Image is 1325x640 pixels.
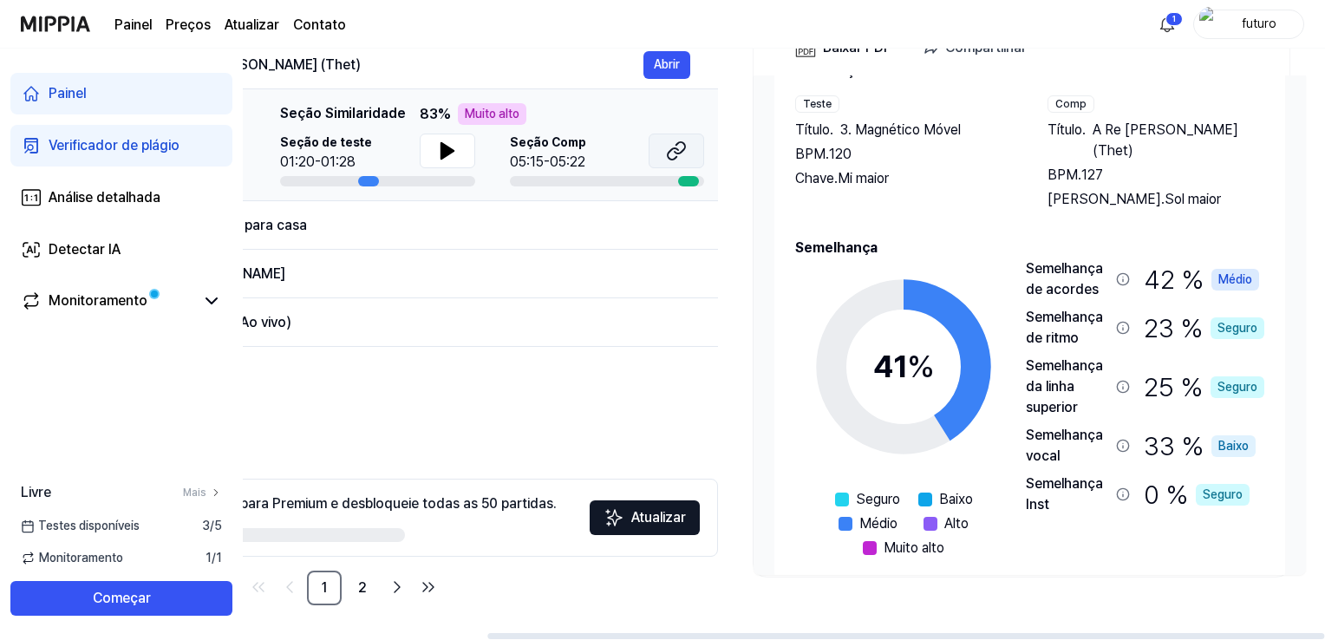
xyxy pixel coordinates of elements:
font: [PERSON_NAME]. [1048,191,1165,207]
font: Contato [293,16,346,33]
font: Sol maior [1165,191,1221,207]
font: 0 [1144,479,1159,510]
font: A Re [PERSON_NAME] (Thet) [1093,121,1238,159]
font: Chave. [795,170,838,186]
font: Semelhança Inst [1026,475,1103,513]
a: Ir para a primeira página [245,573,272,601]
font: Semelhança de ritmo [1026,309,1103,346]
font: 5 [214,519,222,532]
font: Mais [183,487,206,499]
font: Detectar IA [49,241,121,258]
font: Muito alto [465,107,519,121]
a: Análise detalhada [10,177,232,219]
font: 33 [1144,430,1175,461]
font: Semelhança da linha superior [1026,357,1103,415]
font: Análise detalhada [49,189,160,206]
font: 1 [206,551,212,565]
a: Painel [114,15,152,36]
font: Monitoramento [49,292,147,309]
font: 41 [873,348,907,385]
font: Baixo [939,491,973,507]
font: Seção Comp [510,135,586,149]
a: Atualizar [225,15,279,36]
font: Mi maior [838,170,889,186]
font: % [1166,479,1189,510]
a: Mais [183,485,222,500]
font: Título [1048,121,1082,138]
font: % [1182,264,1204,295]
a: Informações da músicaTesteTítulo.3. Magnético MóvelBPM.120Chave.Mi maiorCompTítulo.A Re [PERSON_N... [754,75,1306,575]
font: Testes disponíveis [38,519,140,532]
a: Preços [166,15,211,36]
font: % [438,106,451,122]
font: 3 [202,519,210,532]
font: 25 [1144,371,1174,402]
font: 1 [322,579,327,596]
font: futuro [1242,16,1276,30]
font: 01:20-01:28 [280,153,356,170]
button: perfilfuturo [1193,10,1304,39]
a: 2 [345,571,380,605]
font: 2 [358,579,367,596]
a: Contato [293,15,346,36]
font: A Re [PERSON_NAME] (Thet) [177,56,361,73]
font: Título [795,121,830,138]
font: Começar [93,590,151,606]
font: Seguro [1217,380,1257,394]
font: 1 [216,551,222,565]
font: 42 [1144,264,1175,295]
button: 알림1 [1153,10,1181,38]
font: 1 [1172,14,1176,23]
font: Monitoramento [39,551,123,565]
font: Seção de teste [280,135,372,149]
font: / [210,519,214,532]
img: perfil [1199,7,1220,42]
font: Livre [21,484,51,500]
a: Verificador de plágio [10,125,232,167]
a: Ir para a página anterior [276,573,304,601]
font: Alto [944,515,969,532]
font: 120 [829,146,852,162]
font: . [1082,121,1086,138]
a: Ir para a próxima página [383,573,411,601]
button: Abrir [643,51,690,79]
font: Verificador de plágio [49,137,179,153]
a: Ir para a última página [414,573,442,601]
font: 83 [420,106,438,122]
font: Seguro [856,491,900,507]
font: Painel [114,16,152,33]
font: 23 [1144,312,1174,343]
font: Painel [49,85,86,101]
font: Atualizar [631,509,686,526]
a: Detectar IA [10,229,232,271]
font: Preços [166,16,211,33]
font: Médio [859,515,897,532]
font: Semelhança [795,239,878,256]
a: BrilhosAtualizar [590,515,700,532]
a: Painel [10,73,232,114]
img: Brilhos [604,507,624,528]
font: % [1182,430,1204,461]
font: Atualize para Premium e desbloqueie todas as 50 partidas. [187,495,557,512]
font: Seção Similaridade [280,105,406,121]
font: Médio [1218,272,1252,286]
font: Muito alto [884,539,944,556]
font: 3. Magnético Móvel [840,121,961,138]
font: 05:15-05:22 [510,153,585,170]
font: Comp [1055,98,1087,110]
button: Começar [10,581,232,616]
font: % [1181,371,1204,402]
a: Monitoramento [21,291,194,311]
font: Atualizar [225,16,279,33]
font: Semelhança vocal [1026,427,1103,464]
font: Abrir [654,57,680,71]
button: Atualizar [590,500,700,535]
font: . [830,121,833,138]
font: Seguro [1217,321,1257,335]
font: / [212,551,216,565]
font: % [1181,312,1204,343]
font: Seguro [1203,487,1243,501]
img: 알림 [1157,14,1178,35]
font: Baixo [1218,439,1249,453]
